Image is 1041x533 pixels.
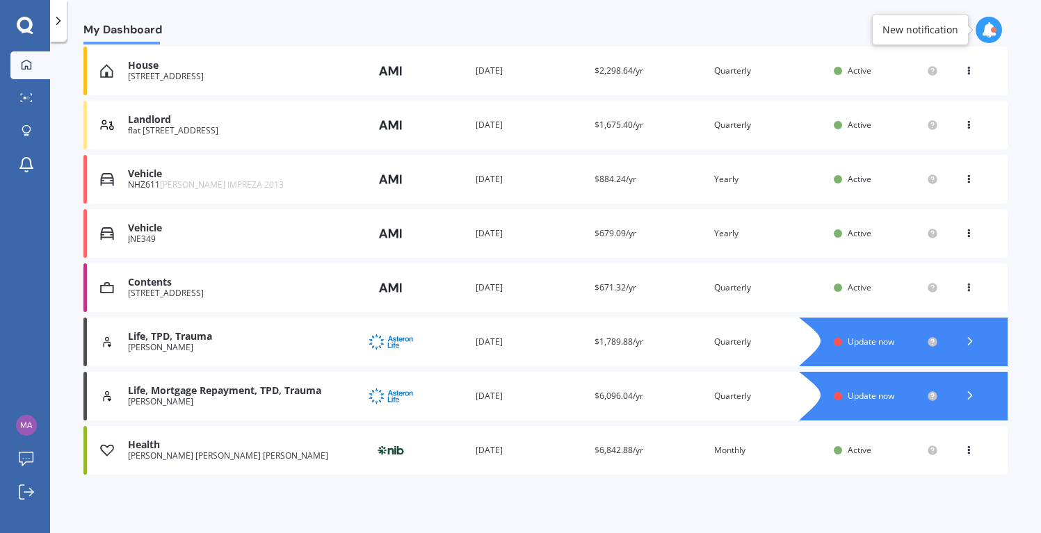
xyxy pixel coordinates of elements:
div: Yearly [714,172,823,186]
div: [PERSON_NAME] [128,397,345,407]
div: [STREET_ADDRESS] [128,288,345,298]
img: AMI [356,166,426,192]
div: Health [128,439,345,451]
span: $6,096.04/yr [595,390,643,402]
span: $6,842.88/yr [595,444,643,456]
img: AMI [356,58,426,84]
div: [PERSON_NAME] [128,343,345,352]
div: [DATE] [476,118,584,132]
div: Quarterly [714,118,823,132]
span: $671.32/yr [595,281,636,293]
div: Life, Mortgage Repayment, TPD, Trauma [128,385,345,397]
img: Asteron Life [356,329,426,355]
div: [PERSON_NAME] [PERSON_NAME] [PERSON_NAME] [128,451,345,461]
img: Landlord [100,118,114,132]
div: Vehicle [128,168,345,180]
div: New notification [882,23,958,37]
span: Update now [848,336,894,347]
span: Active [848,173,871,185]
span: Active [848,281,871,293]
div: Quarterly [714,281,823,295]
img: Vehicle [100,227,114,240]
span: My Dashboard [83,23,162,42]
span: Active [848,119,871,131]
img: Health [100,443,114,457]
div: Landlord [128,114,345,126]
div: [DATE] [476,227,584,240]
img: Asteron Life [356,383,426,409]
span: Update now [848,390,894,402]
span: [PERSON_NAME] IMPREZA 2013 [160,179,284,190]
div: Yearly [714,227,823,240]
div: flat [STREET_ADDRESS] [128,126,345,136]
div: [DATE] [476,335,584,349]
span: $884.24/yr [595,173,636,185]
span: $1,789.88/yr [595,336,643,347]
img: Life [100,389,114,403]
span: $1,675.40/yr [595,119,643,131]
span: Active [848,444,871,456]
span: Active [848,65,871,76]
img: nib [356,437,426,464]
div: [DATE] [476,64,584,78]
div: [STREET_ADDRESS] [128,72,345,81]
div: [DATE] [476,389,584,403]
img: AMI [356,220,426,247]
span: $2,298.64/yr [595,65,643,76]
img: Life [100,335,114,349]
div: [DATE] [476,443,584,457]
div: Quarterly [714,335,823,349]
div: Contents [128,277,345,288]
div: Quarterly [714,389,823,403]
img: Contents [100,281,114,295]
span: $679.09/yr [595,227,636,239]
div: Life, TPD, Trauma [128,331,345,343]
div: [DATE] [476,172,584,186]
div: House [128,60,345,72]
img: AMI [356,274,426,301]
div: Quarterly [714,64,823,78]
img: House [100,64,113,78]
div: Vehicle [128,222,345,234]
div: Monthly [714,443,823,457]
div: JNE349 [128,234,345,244]
img: AMI [356,112,426,138]
span: Active [848,227,871,239]
div: [DATE] [476,281,584,295]
img: Vehicle [100,172,114,186]
img: 4eef9ee7a9440550e322a140843632e7 [16,415,37,436]
div: NHZ611 [128,180,345,190]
